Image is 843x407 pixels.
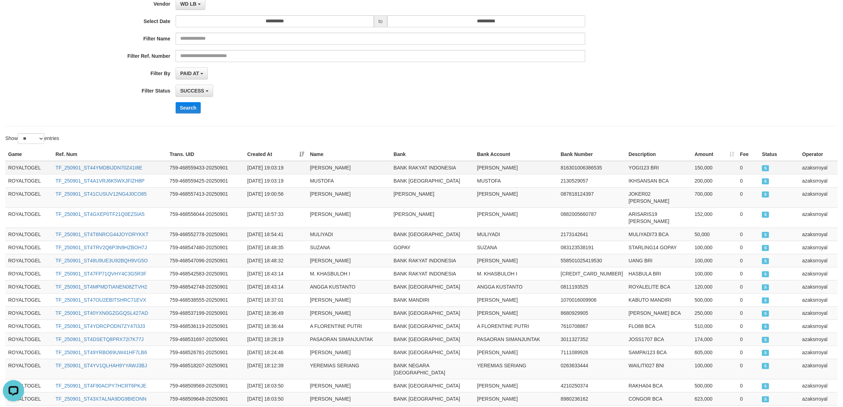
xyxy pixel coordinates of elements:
[762,383,769,389] span: SUCCESS
[626,254,692,267] td: UANG BRI
[391,293,474,306] td: BANK MANDIRI
[558,379,626,392] td: 4210250374
[626,359,692,379] td: WAILITI027 BNI
[307,241,391,254] td: SUZANA
[18,133,44,144] select: Showentries
[474,228,558,241] td: MULIYADI
[762,396,769,402] span: SUCCESS
[391,161,474,174] td: BANK RAKYAT INDONESIA
[474,333,558,346] td: PASAORAN SIMANJUNTAK
[5,133,59,144] label: Show entries
[762,271,769,277] span: SUCCESS
[5,293,53,306] td: ROYALTOGEL
[762,165,769,171] span: SUCCESS
[558,241,626,254] td: 083123538191
[244,187,307,207] td: [DATE] 19:00:56
[307,228,391,241] td: MULIYADI
[558,280,626,293] td: 0811193525
[244,148,307,161] th: Created At: activate to sort column ascending
[474,293,558,306] td: [PERSON_NAME]
[391,241,474,254] td: GOPAY
[692,254,737,267] td: 100,000
[762,297,769,303] span: SUCCESS
[737,148,759,161] th: Fee
[391,346,474,359] td: BANK [GEOGRAPHIC_DATA]
[56,350,147,355] a: TF_250901_ST49YRBO69UW41HF7LB6
[558,207,626,228] td: 0882005660787
[56,383,147,389] a: TF_250901_ST4F90ACPY7HCRT6PKJE
[474,306,558,319] td: [PERSON_NAME]
[558,254,626,267] td: 558501025419530
[56,336,144,342] a: TF_250901_ST4DSETQ8PRX72I7K77J
[244,228,307,241] td: [DATE] 18:54:41
[737,280,759,293] td: 0
[176,102,201,113] button: Search
[307,359,391,379] td: YEREMIAS SERIANG
[474,392,558,405] td: [PERSON_NAME]
[391,319,474,333] td: BANK [GEOGRAPHIC_DATA]
[474,187,558,207] td: [PERSON_NAME]
[56,363,147,368] a: TF_250901_ST4YV1QLHAH9YYAWJ3BJ
[167,174,244,187] td: 759-468559425-20250901
[762,324,769,330] span: SUCCESS
[307,280,391,293] td: ANGGA KUSTANTO
[56,284,147,290] a: TF_250901_ST4MPMDTIANEN08ZTVH2
[391,174,474,187] td: BANK [GEOGRAPHIC_DATA]
[5,359,53,379] td: ROYALTOGEL
[737,333,759,346] td: 0
[307,333,391,346] td: PASAORAN SIMANJUNTAK
[737,359,759,379] td: 0
[5,174,53,187] td: ROYALTOGEL
[5,148,53,161] th: Game
[626,319,692,333] td: FLO88 BCA
[167,241,244,254] td: 759-468547480-20250901
[180,1,196,7] span: WD LB
[167,392,244,405] td: 759-468509648-20250901
[167,346,244,359] td: 759-468526781-20250901
[56,396,147,402] a: TF_250901_ST43X7ALNA9DG9BIEONN
[558,174,626,187] td: 2130529057
[474,346,558,359] td: [PERSON_NAME]
[558,346,626,359] td: 7111089926
[737,174,759,187] td: 0
[244,254,307,267] td: [DATE] 18:48:32
[692,161,737,174] td: 150,000
[391,379,474,392] td: BANK [GEOGRAPHIC_DATA]
[692,228,737,241] td: 50,000
[167,319,244,333] td: 759-468536119-20250901
[799,148,838,161] th: Operator
[56,178,144,184] a: TF_250901_ST4A1VRJ6K5WXJFIZH8P
[307,174,391,187] td: MUSTOFA
[558,293,626,306] td: 1070016009906
[56,211,144,217] a: TF_250901_ST4GXEP0TF21Q0EZSIA5
[692,346,737,359] td: 605,000
[474,267,558,280] td: M. KHASBULOH I
[244,319,307,333] td: [DATE] 18:36:44
[626,267,692,280] td: HASBULA BRI
[692,379,737,392] td: 500,000
[626,241,692,254] td: STARLING14 GOPAY
[244,333,307,346] td: [DATE] 18:28:19
[626,333,692,346] td: JOSS1707 BCA
[5,306,53,319] td: ROYALTOGEL
[692,174,737,187] td: 200,000
[558,392,626,405] td: 8980236162
[692,267,737,280] td: 100,000
[56,232,149,237] a: TF_250901_ST4T6NRCG44JOYORYKKT
[762,232,769,238] span: SUCCESS
[56,310,148,316] a: TF_250901_ST40YXN0GZGGQSL427AD
[5,319,53,333] td: ROYALTOGEL
[307,207,391,228] td: [PERSON_NAME]
[5,333,53,346] td: ROYALTOGEL
[5,267,53,280] td: ROYALTOGEL
[53,148,167,161] th: Ref. Num
[626,346,692,359] td: SAMPAI123 BCA
[56,258,148,263] a: TF_250901_ST48U9UE3U92BQH9VG5O
[5,187,53,207] td: ROYALTOGEL
[244,306,307,319] td: [DATE] 18:36:49
[167,306,244,319] td: 759-468537199-20250901
[626,280,692,293] td: ROYALELITE BCA
[307,319,391,333] td: A FLORENTINE PUTRI
[799,207,838,228] td: azaksrroyal
[692,280,737,293] td: 120,000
